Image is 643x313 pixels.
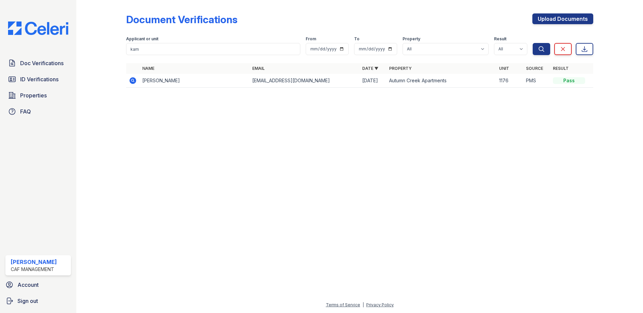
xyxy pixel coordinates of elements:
[5,56,71,70] a: Doc Verifications
[11,258,57,266] div: [PERSON_NAME]
[5,105,71,118] a: FAQ
[363,302,364,307] div: |
[126,43,300,55] input: Search by name, email, or unit number
[3,278,74,292] a: Account
[126,36,158,42] label: Applicant or unit
[403,36,420,42] label: Property
[140,74,250,88] td: [PERSON_NAME]
[389,66,412,71] a: Property
[366,302,394,307] a: Privacy Policy
[354,36,360,42] label: To
[20,91,47,99] span: Properties
[17,297,38,305] span: Sign out
[526,66,543,71] a: Source
[553,77,585,84] div: Pass
[250,74,360,88] td: [EMAIL_ADDRESS][DOMAIN_NAME]
[326,302,360,307] a: Terms of Service
[494,36,506,42] label: Result
[5,73,71,86] a: ID Verifications
[553,66,569,71] a: Result
[362,66,378,71] a: Date ▼
[3,294,74,308] a: Sign out
[496,74,523,88] td: 1176
[17,281,39,289] span: Account
[360,74,386,88] td: [DATE]
[11,266,57,273] div: CAF Management
[126,13,237,26] div: Document Verifications
[20,59,64,67] span: Doc Verifications
[386,74,496,88] td: Autumn Creek Apartments
[5,89,71,102] a: Properties
[523,74,550,88] td: PMS
[252,66,265,71] a: Email
[142,66,154,71] a: Name
[3,21,74,35] img: CE_Logo_Blue-a8612792a0a2168367f1c8372b55b34899dd931a85d93a1a3d3e32e68fde9ad4.png
[499,66,509,71] a: Unit
[20,107,31,116] span: FAQ
[532,13,593,24] a: Upload Documents
[306,36,316,42] label: From
[20,75,59,83] span: ID Verifications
